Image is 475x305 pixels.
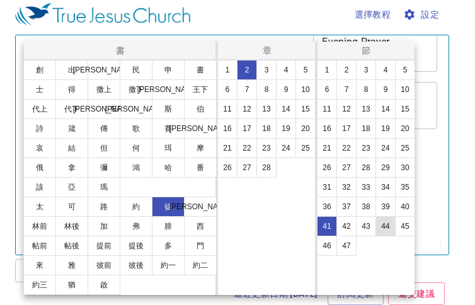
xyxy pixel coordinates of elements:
button: 8 [356,79,376,100]
button: 16 [217,118,237,139]
button: 申 [152,60,185,80]
div: 歡迎大家分享喜歡的贊美詩或信仰體驗。 [4,50,72,56]
button: [PERSON_NAME] [152,79,185,100]
button: 25 [395,138,415,158]
button: [PERSON_NAME] [88,99,120,119]
button: 7 [336,79,357,100]
button: 詩 [23,118,56,139]
p: 書 [26,44,215,57]
button: 5 [295,60,316,80]
button: 來 [23,255,56,275]
button: 1 [217,60,237,80]
button: 撒上 [88,79,120,100]
button: 11 [317,99,337,119]
button: 35 [395,177,415,197]
button: 15 [395,99,415,119]
button: 14 [375,99,396,119]
button: 何 [120,138,152,158]
button: 可 [55,197,88,217]
button: 哈 [152,158,185,178]
button: 19 [375,118,396,139]
button: 徒 [152,197,185,217]
button: 亞 [55,177,88,197]
button: 2 [237,60,257,80]
button: 1 [317,60,337,80]
button: 帖前 [23,236,56,256]
button: 代下 [55,99,88,119]
button: 17 [237,118,257,139]
button: 32 [336,177,357,197]
button: 3 [356,60,376,80]
button: 彼後 [120,255,152,275]
button: 創 [23,60,56,80]
button: 11 [217,99,237,119]
button: 雅 [55,255,88,275]
button: 林前 [23,216,56,236]
button: 珥 [152,138,185,158]
button: 22 [237,138,257,158]
button: 猶 [55,275,88,295]
button: 19 [276,118,296,139]
button: 8 [256,79,277,100]
button: 摩 [184,138,217,158]
button: 27 [237,158,257,178]
button: 太 [23,197,56,217]
button: 38 [356,197,376,217]
button: 3 [256,60,277,80]
button: 士 [23,79,56,100]
button: [PERSON_NAME] [184,118,217,139]
button: 9 [276,79,296,100]
button: 民 [120,60,152,80]
li: 500 [83,45,96,54]
button: 18 [356,118,376,139]
button: 撒下 [120,79,152,100]
button: 代上 [23,99,56,119]
button: 俄 [23,158,56,178]
button: 14 [276,99,296,119]
button: 番 [184,158,217,178]
button: 10 [295,79,316,100]
button: 47 [336,236,357,256]
button: 約二 [184,255,217,275]
button: 37 [336,197,357,217]
button: 啟 [88,275,120,295]
button: 但 [88,138,120,158]
button: 9 [375,79,396,100]
button: 得 [55,79,88,100]
button: 13 [256,99,277,119]
button: 路 [88,197,120,217]
button: [PERSON_NAME] [120,99,152,119]
button: 腓 [152,216,185,236]
button: 10 [395,79,415,100]
button: 鴻 [120,158,152,178]
button: 15 [295,99,316,119]
button: 5 [395,60,415,80]
button: 歌 [120,118,152,139]
button: 43 [356,216,376,236]
button: 出 [55,60,88,80]
button: 45 [395,216,415,236]
button: 賽 [152,118,185,139]
button: 約一 [152,255,185,275]
button: [PERSON_NAME] [88,60,120,80]
button: 41 [317,216,337,236]
button: 34 [375,177,396,197]
button: 26 [317,158,337,178]
button: 21 [317,138,337,158]
button: 結 [55,138,88,158]
button: 約三 [23,275,56,295]
button: 斯 [152,99,185,119]
button: 23 [356,138,376,158]
button: 弗 [120,216,152,236]
button: 拿 [55,158,88,178]
button: 27 [336,158,357,178]
button: 13 [356,99,376,119]
button: 箴 [55,118,88,139]
button: 21 [217,138,237,158]
button: 7 [237,79,257,100]
button: 33 [356,177,376,197]
p: 節 [320,44,412,57]
button: 瑪 [88,177,120,197]
p: 詩 Hymns [79,37,100,43]
button: 該 [23,177,56,197]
